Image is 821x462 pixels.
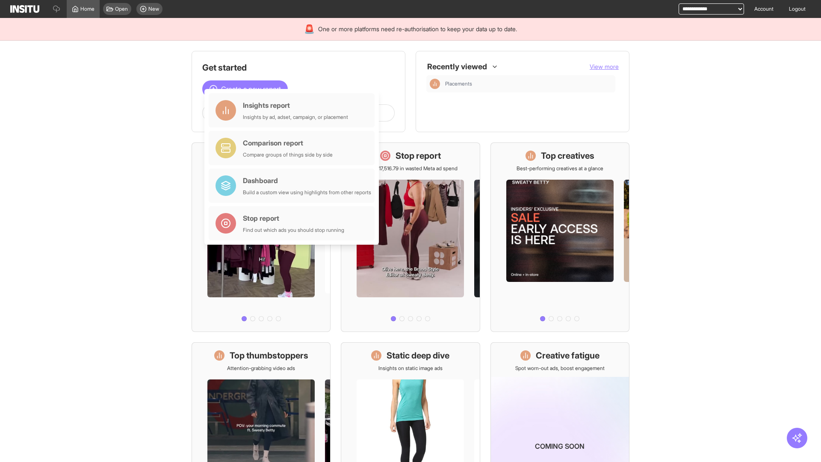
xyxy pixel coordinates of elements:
a: Top creativesBest-performing creatives at a glance [490,142,629,332]
div: Insights by ad, adset, campaign, or placement [243,114,348,121]
button: Create a new report [202,80,288,98]
span: Open [115,6,128,12]
span: One or more platforms need re-authorisation to keep your data up to date. [318,25,517,33]
h1: Get started [202,62,395,74]
span: Placements [445,80,612,87]
h1: Top thumbstoppers [230,349,308,361]
p: Save £17,516.79 in wasted Meta ad spend [363,165,458,172]
div: Comparison report [243,138,333,148]
h1: Stop report [396,150,441,162]
p: Best-performing creatives at a glance [517,165,603,172]
span: Home [80,6,95,12]
h1: Static deep dive [387,349,449,361]
div: Compare groups of things side by side [243,151,333,158]
a: What's live nowSee all active ads instantly [192,142,331,332]
div: Stop report [243,213,344,223]
h1: Top creatives [541,150,594,162]
span: Create a new report [221,84,281,94]
div: Dashboard [243,175,371,186]
span: View more [590,63,619,70]
div: Find out which ads you should stop running [243,227,344,234]
span: Placements [445,80,472,87]
div: Insights [430,79,440,89]
img: Logo [10,5,39,13]
p: Insights on static image ads [378,365,443,372]
a: Stop reportSave £17,516.79 in wasted Meta ad spend [341,142,480,332]
button: View more [590,62,619,71]
div: Build a custom view using highlights from other reports [243,189,371,196]
div: 🚨 [304,23,315,35]
p: Attention-grabbing video ads [227,365,295,372]
div: Insights report [243,100,348,110]
span: New [148,6,159,12]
